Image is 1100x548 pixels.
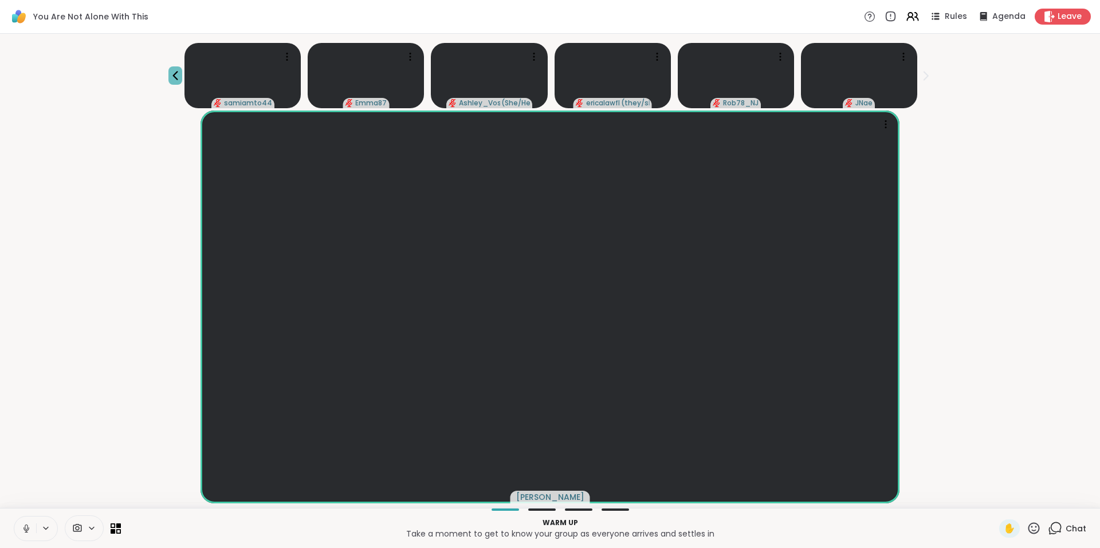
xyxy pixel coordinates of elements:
[214,99,222,107] span: audio-muted
[355,98,387,108] span: Emma87
[516,491,584,503] span: [PERSON_NAME]
[945,11,967,22] span: Rules
[621,98,650,108] span: ( they/she )
[33,11,148,22] span: You Are Not Alone With This
[845,99,853,107] span: audio-muted
[449,99,457,107] span: audio-muted
[576,99,584,107] span: audio-muted
[586,98,620,108] span: ericalawfl
[224,98,272,108] span: samiamto44
[459,98,500,108] span: Ashley_Voss
[1004,522,1015,535] span: ✋
[345,99,353,107] span: audio-muted
[128,518,992,528] p: Warm up
[992,11,1026,22] span: Agenda
[128,528,992,539] p: Take a moment to get to know your group as everyone arrives and settles in
[1066,523,1086,534] span: Chat
[713,99,721,107] span: audio-muted
[501,98,530,108] span: ( She/Her )
[723,98,759,108] span: Rob78_NJ
[9,7,29,26] img: ShareWell Logomark
[1058,11,1082,22] span: Leave
[855,98,873,108] span: JNae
